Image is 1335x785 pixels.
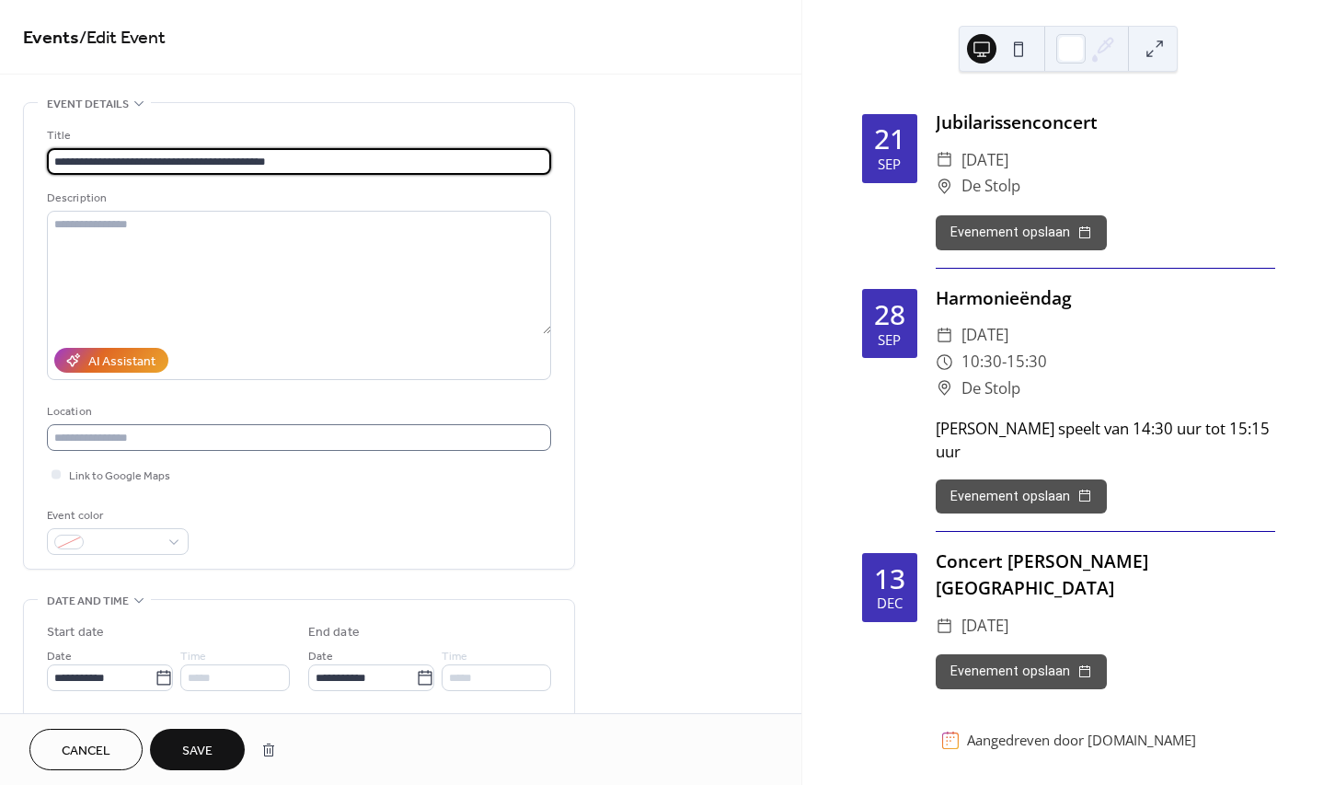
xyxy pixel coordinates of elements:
div: sep [878,157,901,171]
span: [DATE] [961,322,1008,349]
span: Save [182,742,213,761]
div: ​ [936,147,953,174]
div: ​ [936,322,953,349]
button: Evenement opslaan [936,215,1107,250]
div: Start date [47,623,104,642]
button: Evenement opslaan [936,654,1107,689]
div: Event color [47,506,185,525]
div: 13 [874,565,905,593]
div: ​ [936,613,953,640]
span: Date [308,647,333,666]
button: AI Assistant [54,348,168,373]
button: Evenement opslaan [936,479,1107,514]
span: Date and time [47,592,129,611]
span: [DATE] [961,613,1008,640]
span: 15:30 [1007,349,1047,375]
div: Concert [PERSON_NAME][GEOGRAPHIC_DATA] [936,548,1275,602]
div: 28 [874,301,905,329]
div: sep [878,333,901,347]
div: Description [47,189,547,208]
span: 10:30 [961,349,1002,375]
span: Cancel [62,742,110,761]
div: Aangedreven door [967,731,1196,749]
div: Harmonieëndag [936,285,1275,312]
div: Location [47,402,547,421]
span: - [1002,349,1007,375]
button: Save [150,729,245,770]
span: De Stolp [961,375,1020,402]
div: Title [47,126,547,145]
button: Cancel [29,729,143,770]
div: 21 [874,125,905,153]
span: De Stolp [961,173,1020,200]
a: Events [23,20,79,56]
span: Time [442,647,467,666]
div: dec [877,596,903,610]
span: Time [180,647,206,666]
span: Event details [47,95,129,114]
div: ​ [936,375,953,402]
span: / Edit Event [79,20,166,56]
div: End date [308,623,360,642]
div: AI Assistant [88,352,155,372]
a: [DOMAIN_NAME] [1088,731,1196,749]
div: Jubilarissenconcert [936,110,1275,136]
div: ​ [936,349,953,375]
div: ​ [936,173,953,200]
span: Link to Google Maps [69,467,170,486]
span: Date [47,647,72,666]
div: [PERSON_NAME] speelt van 14:30 uur tot 15:15 uur [936,417,1275,463]
span: [DATE] [961,147,1008,174]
